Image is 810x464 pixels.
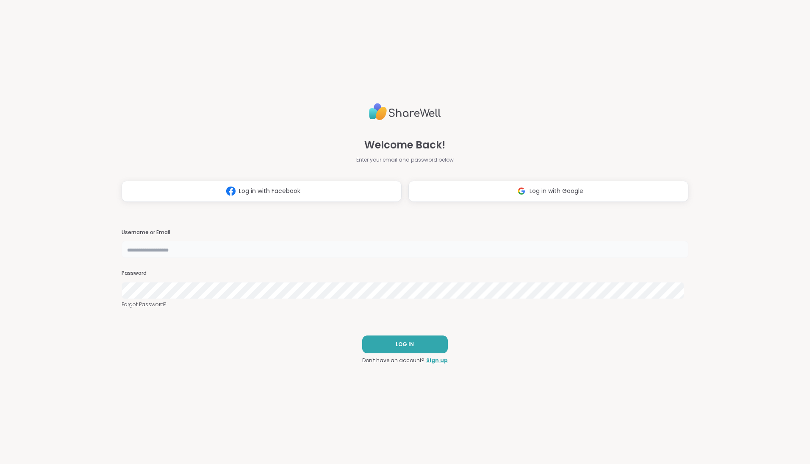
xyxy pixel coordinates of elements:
h3: Password [122,270,688,277]
span: Don't have an account? [362,357,424,364]
img: ShareWell Logomark [223,183,239,199]
a: Sign up [426,357,448,364]
h3: Username or Email [122,229,688,236]
span: Welcome Back! [364,137,445,153]
button: Log in with Google [408,181,688,202]
button: LOG IN [362,335,448,353]
a: Forgot Password? [122,301,688,308]
span: Log in with Facebook [239,187,300,196]
span: Log in with Google [530,187,583,196]
span: LOG IN [396,341,414,348]
button: Log in with Facebook [122,181,402,202]
img: ShareWell Logomark [513,183,530,199]
span: Enter your email and password below [356,156,454,164]
img: ShareWell Logo [369,100,441,124]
